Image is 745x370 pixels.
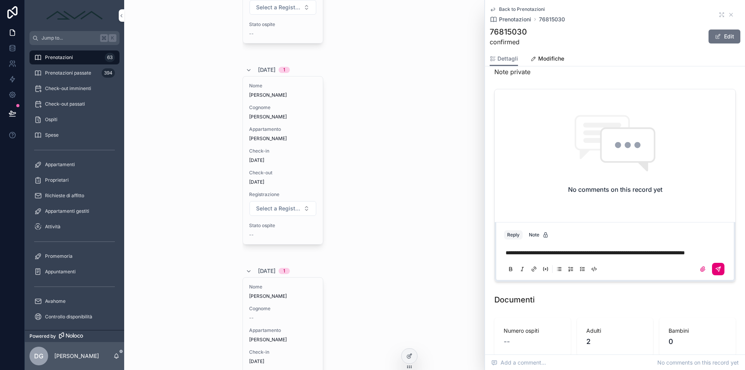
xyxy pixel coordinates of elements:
a: Prenotazioni passate394 [29,66,120,80]
span: Modifiche [538,55,564,63]
a: Back to Prenotazioni [490,6,545,12]
a: Appartamenti gestiti [29,204,120,218]
div: 394 [102,68,115,78]
span: Prenotazioni [499,16,531,23]
a: Attività [29,220,120,234]
a: Check-out imminenti [29,82,120,96]
span: Stato ospite [249,222,317,229]
span: [DATE] [258,267,275,275]
button: Jump to...K [29,31,120,45]
span: [DATE] [258,66,275,74]
span: Adulti [586,327,644,335]
a: Appartamenti [29,158,120,172]
span: Back to Prenotazioni [499,6,545,12]
button: Edit [709,30,740,43]
div: scrollable content [25,45,124,330]
span: confirmed [490,37,527,47]
span: Controllo disponibilità [45,314,92,320]
img: App logo [43,9,106,22]
span: Prenotazioni passate [45,70,91,76]
span: Check-out passati [45,101,85,107]
h1: Documenti [494,294,535,305]
span: Check-out imminenti [45,85,91,92]
span: Appuntamenti [45,269,76,275]
span: Add a comment... [491,359,546,367]
span: [DATE] [249,157,317,163]
span: Check-in [249,349,317,355]
button: Note [526,230,552,240]
a: Prenotazioni63 [29,50,120,64]
span: DG [34,351,43,361]
div: 63 [105,53,115,62]
span: Appartamento [249,327,317,334]
a: Check-out passati [29,97,120,111]
span: Bambini [669,327,726,335]
a: Promemoria [29,249,120,263]
span: -- [249,315,254,321]
span: Richieste di affitto [45,193,84,199]
span: [DATE] [249,179,317,185]
span: Appartamento [249,126,317,132]
a: Dettagli [490,52,518,66]
div: 1 [283,268,285,274]
span: Jump to... [42,35,97,41]
span: No comments on this record yet [657,359,739,367]
span: [PERSON_NAME] [249,337,317,343]
div: 1 [283,67,285,73]
a: Avahome [29,294,120,308]
a: Proprietari [29,173,120,187]
span: Note private [494,67,530,76]
span: Numero ospiti [504,327,561,335]
a: Spese [29,128,120,142]
span: Promemoria [45,253,73,259]
h2: No comments on this record yet [568,185,662,194]
span: 2 [586,336,644,347]
span: Appartamenti [45,162,75,168]
span: Check-out [249,170,317,176]
p: [PERSON_NAME] [54,352,99,360]
span: K [109,35,116,41]
span: Dettagli [497,55,518,63]
a: Richieste di affitto [29,189,120,203]
span: [PERSON_NAME] [249,135,317,142]
a: Nome[PERSON_NAME]Cognome[PERSON_NAME]Appartamento[PERSON_NAME]Check-in[DATE]Check-out[DATE]Regist... [243,76,323,245]
button: Select Button [249,201,316,216]
span: Cognome [249,306,317,312]
span: Ospiti [45,116,57,123]
span: -- [249,31,254,37]
span: [PERSON_NAME] [249,92,317,98]
button: Reply [504,230,523,240]
span: Registrazione [249,191,317,198]
a: Ospiti [29,113,120,127]
span: [PERSON_NAME] [249,114,317,120]
span: Prenotazioni [45,54,73,61]
span: 0 [669,336,726,347]
span: Spese [45,132,59,138]
h1: 76815030 [490,26,527,37]
span: Powered by [29,333,56,339]
span: -- [504,336,510,347]
span: Check-in [249,148,317,154]
span: Nome [249,284,317,290]
span: Select a Registrazione [256,3,300,11]
span: Select a Registrazione [256,205,300,212]
span: Attività [45,224,61,230]
a: Prenotazioni [490,16,531,23]
span: -- [249,232,254,238]
a: Modifiche [530,52,564,67]
span: Stato ospite [249,21,317,28]
span: [PERSON_NAME] [249,293,317,299]
span: Cognome [249,104,317,111]
span: Nome [249,83,317,89]
a: Controllo disponibilità [29,310,120,324]
span: Appartamenti gestiti [45,208,89,214]
span: Proprietari [45,177,69,183]
div: Note [529,232,549,238]
a: 76815030 [539,16,565,23]
span: [DATE] [249,358,317,365]
span: Avahome [45,298,66,304]
a: Appuntamenti [29,265,120,279]
a: Powered by [25,330,124,342]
